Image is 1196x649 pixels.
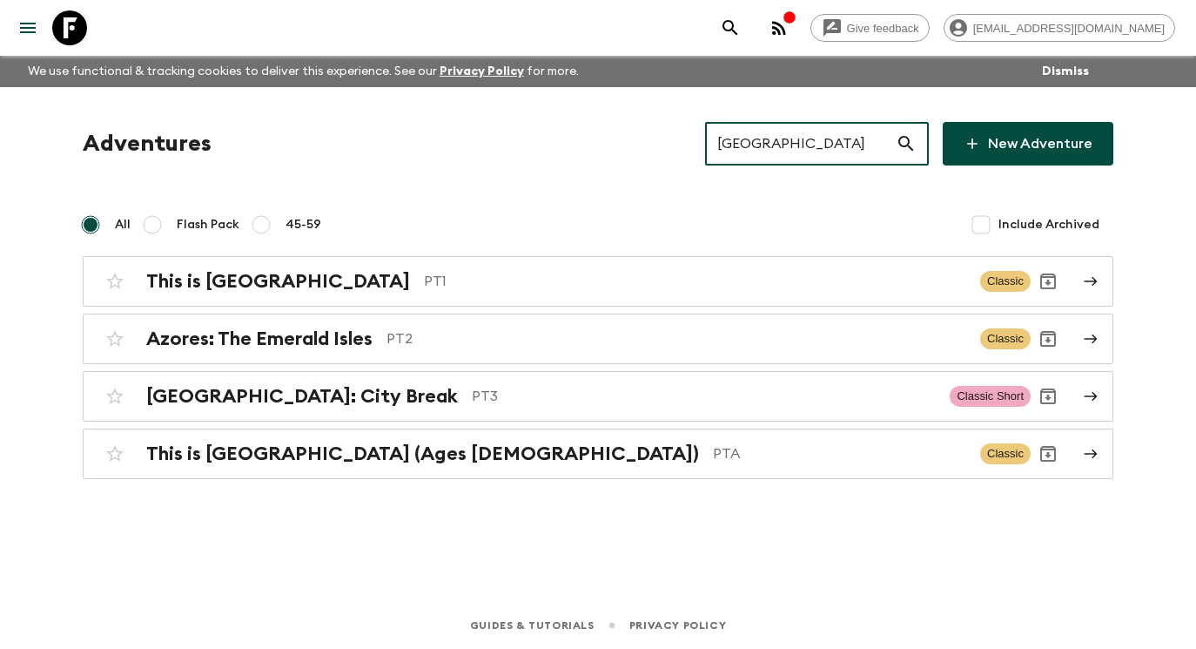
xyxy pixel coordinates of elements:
h2: This is [GEOGRAPHIC_DATA] (Ages [DEMOGRAPHIC_DATA]) [146,443,699,465]
span: [EMAIL_ADDRESS][DOMAIN_NAME] [964,22,1174,35]
span: 45-59 [286,216,321,233]
a: Privacy Policy [629,616,726,635]
span: Include Archived [998,216,1099,233]
span: All [115,216,131,233]
button: Archive [1031,379,1065,414]
span: Classic [980,271,1031,292]
button: Archive [1031,321,1065,356]
p: PTA [713,443,966,464]
span: Classic [980,443,1031,464]
p: PT3 [472,386,936,407]
span: Flash Pack [177,216,239,233]
a: This is [GEOGRAPHIC_DATA] (Ages [DEMOGRAPHIC_DATA])PTAClassicArchive [83,429,1113,479]
h1: Adventures [83,126,212,161]
a: [GEOGRAPHIC_DATA]: City BreakPT3Classic ShortArchive [83,371,1113,422]
a: Azores: The Emerald IslesPT2ClassicArchive [83,314,1113,364]
button: Archive [1031,264,1065,299]
a: Guides & Tutorials [470,616,595,635]
span: Classic Short [950,386,1031,407]
a: This is [GEOGRAPHIC_DATA]PT1ClassicArchive [83,256,1113,307]
h2: Azores: The Emerald Isles [146,328,373,350]
p: We use functional & tracking cookies to deliver this experience. See our for more. [21,56,586,87]
h2: This is [GEOGRAPHIC_DATA] [146,270,410,293]
span: Give feedback [837,22,929,35]
p: PT1 [424,271,966,292]
h2: [GEOGRAPHIC_DATA]: City Break [146,385,458,408]
span: Classic [980,328,1031,349]
button: Dismiss [1038,59,1093,84]
p: PT2 [386,328,966,349]
button: menu [10,10,45,45]
a: New Adventure [943,122,1113,166]
a: Privacy Policy [440,65,524,78]
button: search adventures [713,10,748,45]
div: [EMAIL_ADDRESS][DOMAIN_NAME] [944,14,1175,42]
button: Archive [1031,436,1065,471]
a: Give feedback [810,14,930,42]
input: e.g. AR1, Argentina [705,119,896,168]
